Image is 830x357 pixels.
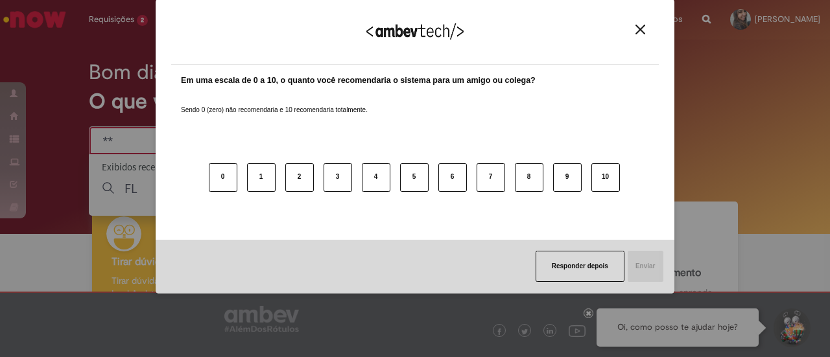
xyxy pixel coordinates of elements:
button: 5 [400,163,429,192]
button: 4 [362,163,390,192]
img: Logo Ambevtech [366,23,464,40]
button: 9 [553,163,582,192]
button: Responder depois [536,251,624,282]
button: 1 [247,163,276,192]
button: 8 [515,163,543,192]
button: 0 [209,163,237,192]
button: 6 [438,163,467,192]
button: 3 [324,163,352,192]
button: 2 [285,163,314,192]
label: Em uma escala de 0 a 10, o quanto você recomendaria o sistema para um amigo ou colega? [181,75,536,87]
button: 7 [477,163,505,192]
label: Sendo 0 (zero) não recomendaria e 10 recomendaria totalmente. [181,90,368,115]
button: Close [632,24,649,35]
button: 10 [591,163,620,192]
img: Close [635,25,645,34]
